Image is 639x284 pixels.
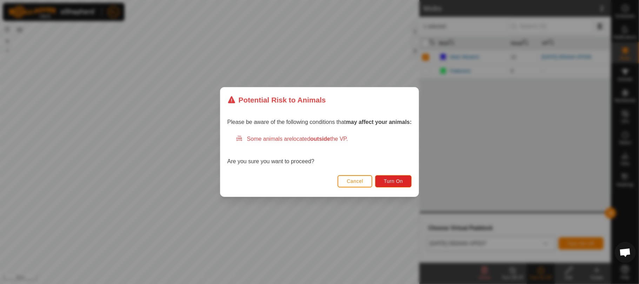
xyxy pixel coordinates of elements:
span: Turn On [384,178,403,184]
span: Please be aware of the following conditions that [227,119,412,125]
span: located the VP. [292,136,348,142]
span: Cancel [347,178,363,184]
div: Potential Risk to Animals [227,94,326,105]
div: Are you sure you want to proceed? [227,135,412,166]
div: Open chat [615,242,636,263]
strong: may affect your animals: [346,119,412,125]
div: Some animals are [236,135,412,143]
button: Turn On [375,175,412,187]
button: Cancel [338,175,372,187]
strong: outside [310,136,330,142]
